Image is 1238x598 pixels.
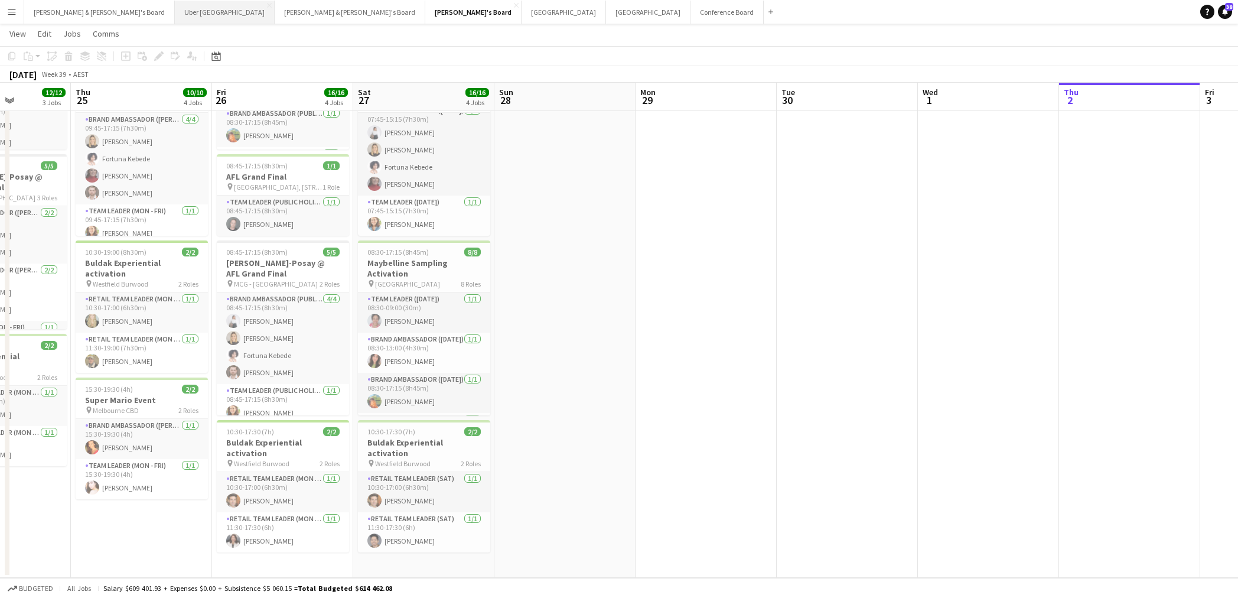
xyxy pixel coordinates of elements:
span: 10:30-17:30 (7h) [367,427,415,436]
button: [PERSON_NAME] & [PERSON_NAME]'s Board [275,1,425,24]
h3: AFL Grand Final [217,171,349,182]
span: 12/12 [42,88,66,97]
span: 26 [215,93,226,107]
app-card-role: Team Leader ([DATE])1/108:30-09:00 (30m)[PERSON_NAME] [358,292,490,333]
app-card-role: Brand Ambassador ([DATE])1/108:30-17:15 (8h45m)[PERSON_NAME] [358,373,490,413]
span: 2 Roles [461,459,481,468]
div: 10:30-19:00 (8h30m)2/2Buldak Experiential activation Westfield Burwood2 RolesRETAIL Team Leader (... [76,240,208,373]
span: Sat [358,87,371,97]
span: 2 Roles [178,406,198,415]
span: Comms [93,28,119,39]
span: Westfield Burwood [93,279,148,288]
app-job-card: 08:45-17:15 (8h30m)1/1AFL Grand Final [GEOGRAPHIC_DATA], [STREET_ADDRESS]1 RoleTeam Leader (Publi... [217,154,349,236]
span: 16/16 [465,88,489,97]
div: Salary $609 401.93 + Expenses $0.00 + Subsistence $5 060.15 = [103,584,392,593]
span: 2 Roles [37,373,57,382]
app-card-role: Brand Ambassador (Public Holiday)4/408:45-17:15 (8h30m)[PERSON_NAME][PERSON_NAME]Fortuna Kebede[P... [217,292,349,384]
span: 10:30-19:00 (8h30m) [85,248,146,256]
span: Week 39 [39,70,69,79]
span: Wed [923,87,938,97]
a: Comms [88,26,124,41]
button: [GEOGRAPHIC_DATA] [606,1,690,24]
app-job-card: 10:30-17:30 (7h)2/2Buldak Experiential activation Westfield Burwood2 RolesRETAIL Team Leader (Sat... [358,420,490,552]
app-card-role: Team Leader (Mon - Fri)1/109:45-17:15 (7h30m)[PERSON_NAME] [76,204,208,245]
span: [GEOGRAPHIC_DATA] [375,279,440,288]
a: 38 [1218,5,1232,19]
span: Mon [640,87,656,97]
div: 3 Jobs [43,98,65,107]
app-card-role: RETAIL Team Leader (Mon - Fri)1/111:30-17:30 (6h)[PERSON_NAME] [217,512,349,552]
app-card-role: Brand Ambassador (Public Holiday)1/1 [217,147,349,187]
h3: Buldak Experiential activation [217,437,349,459]
span: Sun [499,87,513,97]
span: 2/2 [182,385,198,394]
span: 1 [921,93,938,107]
app-card-role: Brand Ambassador ([PERSON_NAME])1/115:30-19:30 (4h)[PERSON_NAME] [76,419,208,459]
app-card-role: RETAIL Team Leader (Mon - Fri)1/110:30-17:00 (6h30m)[PERSON_NAME] [76,292,208,333]
span: [GEOGRAPHIC_DATA], [STREET_ADDRESS] [234,183,322,191]
h3: Super Mario Event [76,395,208,405]
span: Tue [781,87,795,97]
span: Edit [38,28,51,39]
span: 38 [1225,3,1233,11]
span: 3 Roles [37,193,57,202]
span: 2 Roles [178,279,198,288]
a: Edit [33,26,56,41]
div: 4 Jobs [184,98,206,107]
div: 4 Jobs [325,98,347,107]
span: 15:30-19:30 (4h) [85,385,133,394]
app-card-role: Brand Ambassador (Public Holiday)1/108:30-17:15 (8h45m)[PERSON_NAME] [217,107,349,147]
span: View [9,28,26,39]
app-job-card: 08:30-17:15 (8h45m)8/8Maybelline Sampling Activation [GEOGRAPHIC_DATA]8 RolesTeam Leader ([DATE])... [358,240,490,415]
h3: Buldak Experiential activation [76,258,208,279]
a: Jobs [58,26,86,41]
app-job-card: 09:45-17:15 (7h30m)5/5[PERSON_NAME]-Posay @ AFL Grand Final MCG - [GEOGRAPHIC_DATA]2 RolesBrand A... [76,61,208,236]
app-card-role: Brand Ambassador ([DATE])1/108:30-13:00 (4h30m)[PERSON_NAME] [358,333,490,373]
app-job-card: 15:30-19:30 (4h)2/2Super Mario Event Melbourne CBD2 RolesBrand Ambassador ([PERSON_NAME])1/115:30... [76,378,208,499]
span: Jobs [63,28,81,39]
app-job-card: 10:30-17:30 (7h)2/2Buldak Experiential activation Westfield Burwood2 RolesRETAIL Team Leader (Mon... [217,420,349,552]
span: 08:45-17:15 (8h30m) [226,161,288,170]
app-job-card: 08:45-17:15 (8h30m)5/5[PERSON_NAME]-Posay @ AFL Grand Final MCG - [GEOGRAPHIC_DATA]2 RolesBrand A... [217,240,349,415]
span: Westfield Burwood [375,459,431,468]
span: 8 Roles [461,279,481,288]
span: 28 [497,93,513,107]
span: Melbourne CBD [93,406,139,415]
span: 2/2 [182,248,198,256]
span: Thu [1064,87,1079,97]
span: 2/2 [41,341,57,350]
button: Conference Board [690,1,764,24]
span: Fri [217,87,226,97]
span: Fri [1205,87,1214,97]
button: Budgeted [6,582,55,595]
h3: Maybelline Sampling Activation [358,258,490,279]
span: 2 Roles [320,459,340,468]
div: [DATE] [9,69,37,80]
span: 8/8 [464,248,481,256]
app-card-role: RETAIL Team Leader (Mon - Fri)1/111:30-19:00 (7h30m)[PERSON_NAME] [76,333,208,373]
span: 5/5 [41,161,57,170]
span: 1/1 [323,161,340,170]
span: 08:30-17:15 (8h45m) [367,248,429,256]
app-card-role: Brand Ambassador ([DATE])4/407:45-15:15 (7h30m)[PERSON_NAME][PERSON_NAME]Fortuna Kebede[PERSON_NAME] [358,104,490,196]
span: 30 [780,93,795,107]
span: Thu [76,87,90,97]
span: 08:45-17:15 (8h30m) [226,248,288,256]
app-card-role: RETAIL Team Leader (Sat)1/111:30-17:30 (6h)[PERSON_NAME] [358,512,490,552]
h3: [PERSON_NAME]-Posay @ AFL Grand Final [217,258,349,279]
app-job-card: 07:45-15:15 (7h30m)5/5[PERSON_NAME]-Posay @ AFL Grand Final MCG - [GEOGRAPHIC_DATA]2 RolesBrand A... [358,61,490,236]
app-card-role: RETAIL Team Leader (Mon - Fri)1/110:30-17:00 (6h30m)[PERSON_NAME] [217,472,349,512]
span: 10:30-17:30 (7h) [226,427,274,436]
div: AEST [73,70,89,79]
a: View [5,26,31,41]
app-card-role: Team Leader ([DATE])1/107:45-15:15 (7h30m)[PERSON_NAME] [358,196,490,236]
span: 10/10 [183,88,207,97]
app-card-role: Team Leader (Public Holiday)1/108:45-17:15 (8h30m)[PERSON_NAME] [217,384,349,424]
